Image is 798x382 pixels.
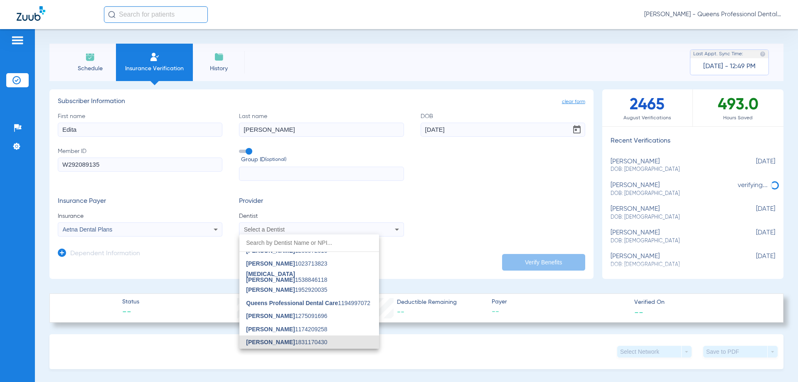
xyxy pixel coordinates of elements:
iframe: Chat Widget [756,342,798,382]
span: [MEDICAL_DATA][PERSON_NAME] [246,271,295,283]
span: 1275091696 [246,313,327,319]
input: dropdown search [239,234,379,251]
span: [PERSON_NAME] [246,326,295,333]
span: Queens Professional Dental Care [246,300,338,306]
span: [PERSON_NAME] [246,286,295,293]
span: 1831170430 [246,339,327,345]
span: 1952920035 [246,287,327,293]
span: 1174209258 [246,326,327,332]
span: [PERSON_NAME] [246,313,295,319]
span: [PERSON_NAME] [246,339,295,345]
span: 1194997072 [246,300,370,306]
span: 1265972616 [246,248,327,254]
span: [PERSON_NAME] [246,260,295,267]
span: 1023713823 [246,261,327,266]
span: 1538846118 [246,271,372,283]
